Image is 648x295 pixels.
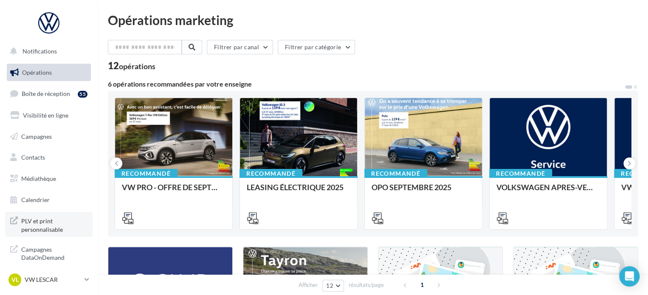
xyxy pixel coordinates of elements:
[21,196,50,203] span: Calendrier
[5,64,93,81] a: Opérations
[349,281,384,289] span: résultats/page
[5,42,89,60] button: Notifications
[22,69,52,76] span: Opérations
[415,278,429,292] span: 1
[5,191,93,209] a: Calendrier
[364,169,427,178] div: Recommandé
[5,240,93,265] a: Campagnes DataOnDemand
[21,154,45,161] span: Contacts
[326,282,333,289] span: 12
[115,169,177,178] div: Recommandé
[122,183,225,200] div: VW PRO - OFFRE DE SEPTEMBRE 25
[372,183,475,200] div: OPO SEPTEMBRE 2025
[21,215,87,233] span: PLV et print personnalisable
[7,272,91,288] a: VL VW LESCAR
[21,244,87,262] span: Campagnes DataOnDemand
[207,40,273,54] button: Filtrer par canal
[489,169,552,178] div: Recommandé
[496,183,600,200] div: VOLKSWAGEN APRES-VENTE
[239,169,302,178] div: Recommandé
[247,183,350,200] div: LEASING ÉLECTRIQUE 2025
[108,81,624,87] div: 6 opérations recommandées par votre enseigne
[619,266,640,287] div: Open Intercom Messenger
[23,112,68,119] span: Visibilité en ligne
[119,62,155,70] div: opérations
[5,170,93,188] a: Médiathèque
[21,132,52,140] span: Campagnes
[78,91,87,98] div: 55
[25,275,81,284] p: VW LESCAR
[5,84,93,103] a: Boîte de réception55
[5,212,93,237] a: PLV et print personnalisable
[5,107,93,124] a: Visibilité en ligne
[322,280,344,292] button: 12
[23,48,57,55] span: Notifications
[108,14,638,26] div: Opérations marketing
[5,149,93,166] a: Contacts
[21,175,56,182] span: Médiathèque
[5,128,93,146] a: Campagnes
[11,275,19,284] span: VL
[299,281,318,289] span: Afficher
[278,40,355,54] button: Filtrer par catégorie
[108,61,155,70] div: 12
[22,90,70,97] span: Boîte de réception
